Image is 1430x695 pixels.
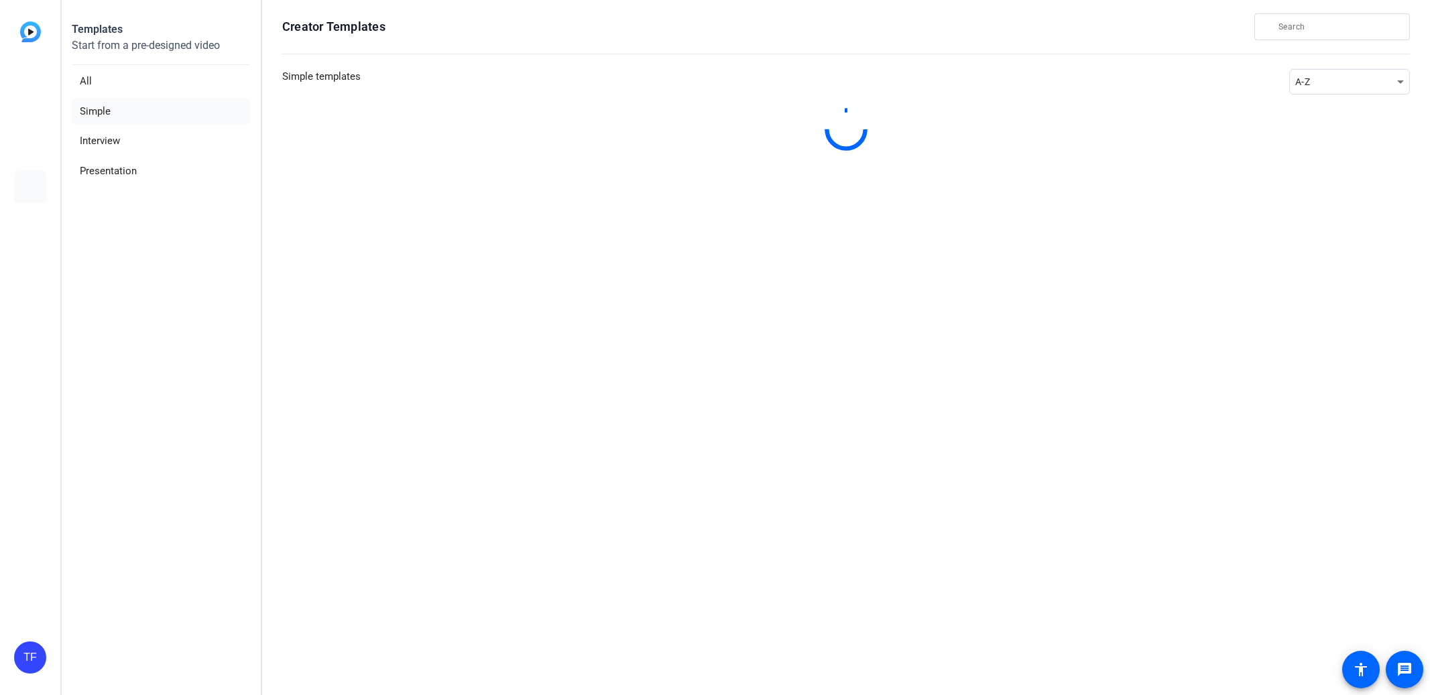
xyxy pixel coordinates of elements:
[72,127,250,155] li: Interview
[282,69,361,94] h3: Simple templates
[282,19,385,35] h1: Creator Templates
[72,68,250,95] li: All
[14,641,46,674] div: TF
[72,98,250,125] li: Simple
[1353,661,1369,678] mat-icon: accessibility
[20,21,41,42] img: blue-gradient.svg
[72,23,123,36] strong: Templates
[1396,661,1413,678] mat-icon: message
[1295,76,1310,87] span: A-Z
[1278,19,1399,35] input: Search
[72,38,250,65] p: Start from a pre-designed video
[72,157,250,185] li: Presentation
